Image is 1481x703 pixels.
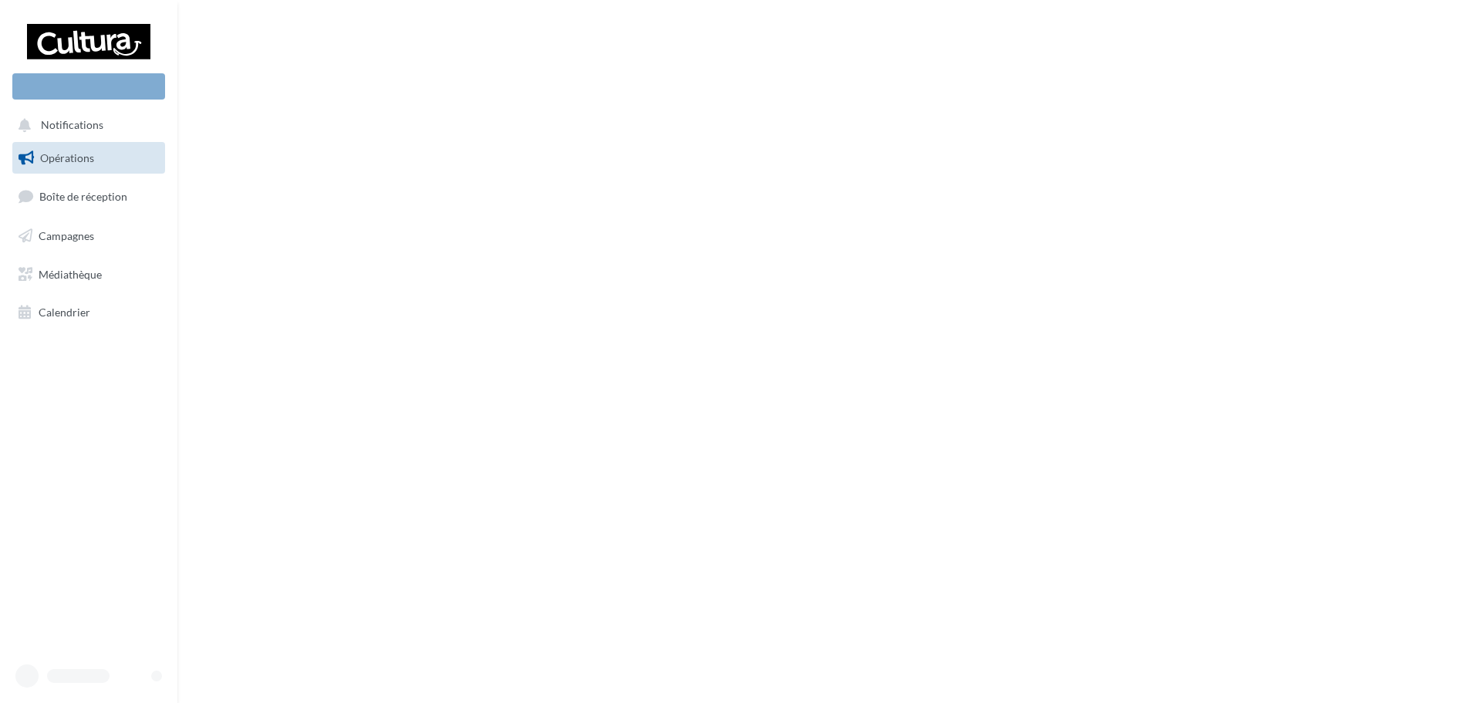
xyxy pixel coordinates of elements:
a: Calendrier [9,296,168,329]
a: Boîte de réception [9,180,168,213]
a: Médiathèque [9,259,168,291]
span: Boîte de réception [39,190,127,203]
span: Campagnes [39,229,94,242]
a: Campagnes [9,220,168,252]
span: Opérations [40,151,94,164]
span: Médiathèque [39,267,102,280]
div: Nouvelle campagne [12,73,165,100]
a: Opérations [9,142,168,174]
span: Notifications [41,119,103,132]
span: Calendrier [39,306,90,319]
